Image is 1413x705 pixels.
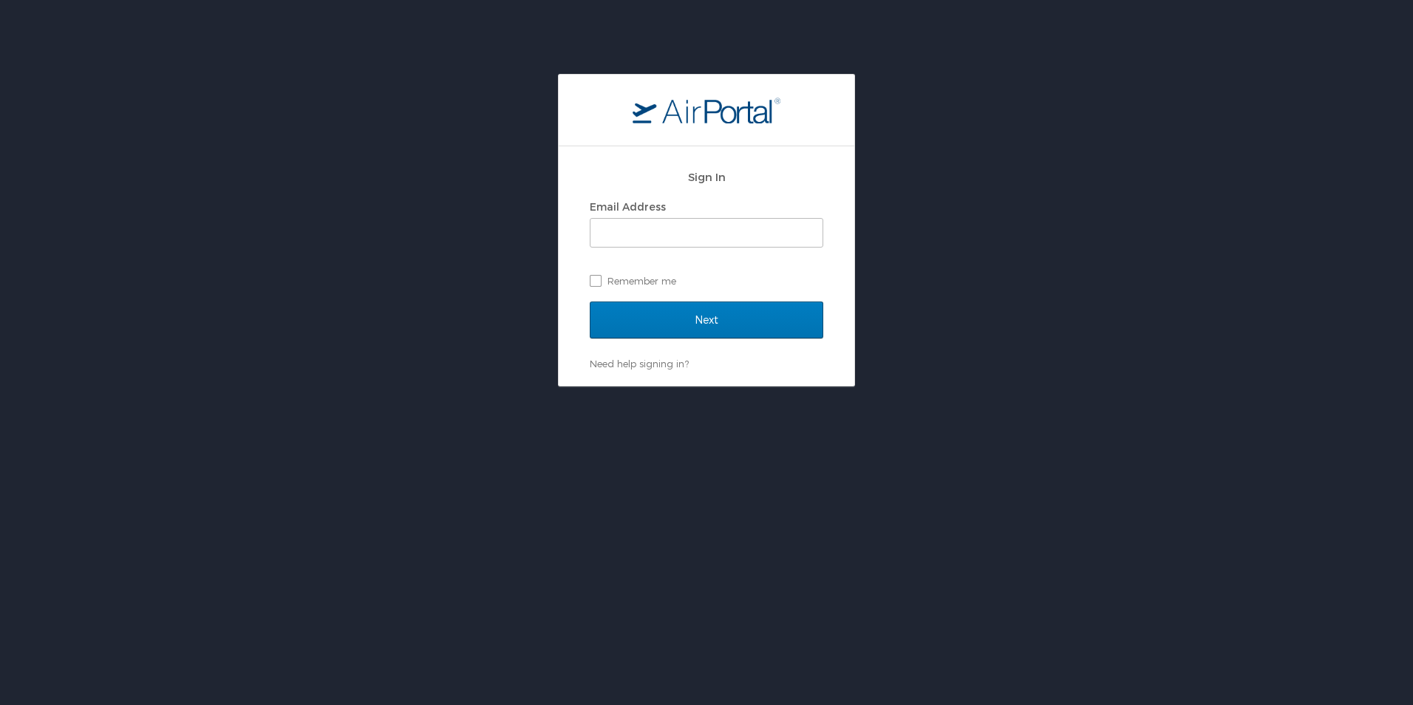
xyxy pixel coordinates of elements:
input: Next [590,302,823,338]
label: Remember me [590,270,823,292]
h2: Sign In [590,168,823,185]
a: Need help signing in? [590,358,689,369]
label: Email Address [590,200,666,213]
img: logo [633,97,780,123]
